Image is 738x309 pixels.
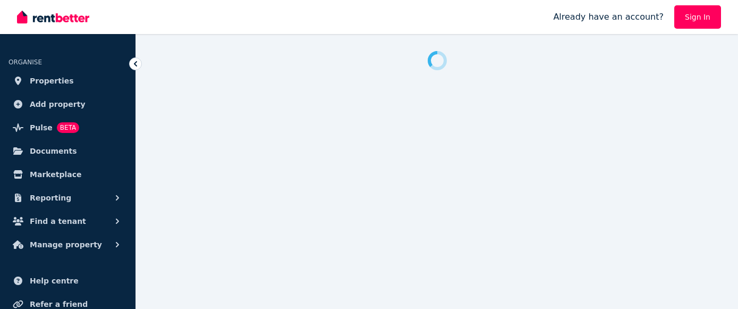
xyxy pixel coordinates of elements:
a: Marketplace [9,164,127,185]
a: Add property [9,94,127,115]
span: BETA [57,122,79,133]
span: Pulse [30,121,53,134]
a: Sign In [674,5,721,29]
button: Find a tenant [9,211,127,232]
span: Reporting [30,191,71,204]
span: Properties [30,74,74,87]
span: Find a tenant [30,215,86,228]
span: Documents [30,145,77,157]
a: PulseBETA [9,117,127,138]
span: ORGANISE [9,59,42,66]
span: Add property [30,98,86,111]
span: Help centre [30,274,79,287]
span: Marketplace [30,168,81,181]
img: RentBetter [17,9,89,25]
a: Help centre [9,270,127,291]
button: Reporting [9,187,127,208]
button: Manage property [9,234,127,255]
a: Documents [9,140,127,162]
span: Already have an account? [553,11,664,23]
span: Manage property [30,238,102,251]
a: Properties [9,70,127,91]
